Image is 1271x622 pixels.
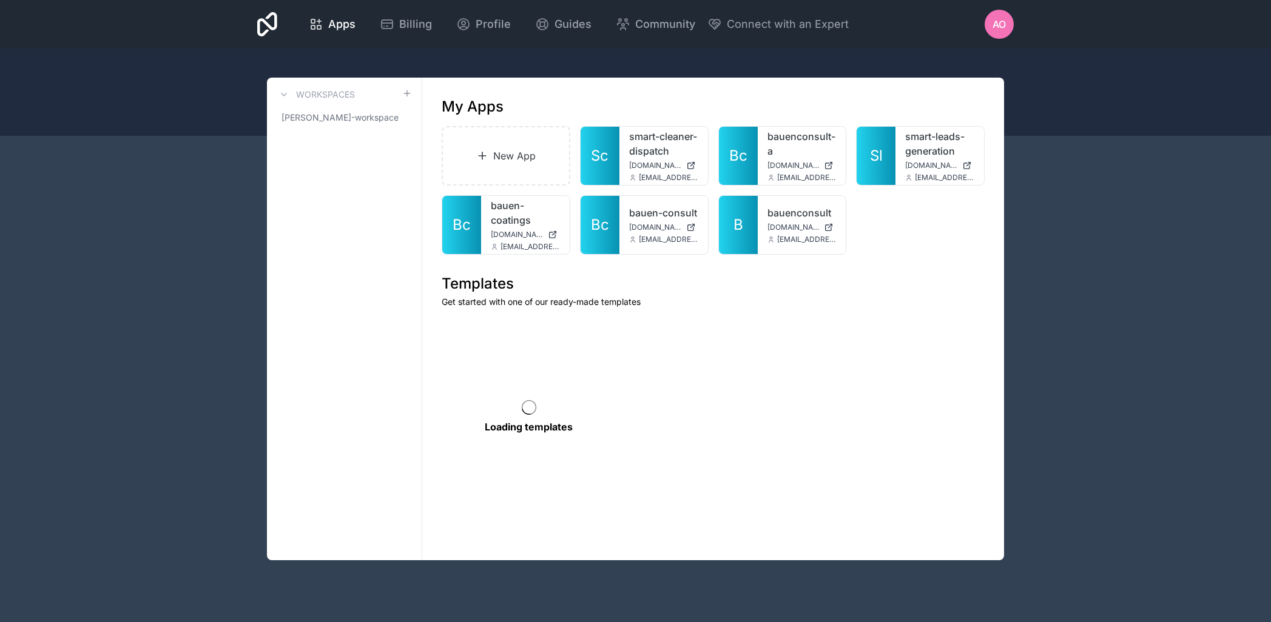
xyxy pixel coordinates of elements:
[277,107,412,129] a: [PERSON_NAME]-workspace
[719,127,758,185] a: Bc
[870,146,883,166] span: Sl
[453,215,471,235] span: Bc
[277,87,355,102] a: Workspaces
[905,129,974,158] a: smart-leads-generation
[707,16,849,33] button: Connect with an Expert
[442,126,570,186] a: New App
[296,89,355,101] h3: Workspaces
[639,235,698,244] span: [EMAIL_ADDRESS]
[733,215,743,235] span: B
[299,11,365,38] a: Apps
[639,173,698,182] span: [EMAIL_ADDRESS]
[491,198,560,227] a: bauen-coatings
[555,16,592,33] span: Guides
[719,196,758,254] a: B
[328,16,356,33] span: Apps
[629,222,698,232] a: [DOMAIN_NAME]
[442,296,985,308] p: Get started with one of our ready-made templates
[591,215,609,235] span: Bc
[767,206,837,220] a: bauenconsult
[629,206,698,220] a: bauen-consult
[993,17,1006,32] span: AO
[905,161,957,170] span: [DOMAIN_NAME]
[915,173,974,182] span: [EMAIL_ADDRESS]
[767,222,837,232] a: [DOMAIN_NAME]
[491,230,560,239] a: [DOMAIN_NAME]
[777,235,837,244] span: [EMAIL_ADDRESS]
[447,11,521,38] a: Profile
[729,146,747,166] span: Bc
[485,420,573,434] p: Loading templates
[629,129,698,158] a: smart-cleaner-dispatch
[442,97,504,116] h1: My Apps
[581,196,619,254] a: Bc
[629,161,698,170] a: [DOMAIN_NAME]
[370,11,442,38] a: Billing
[591,146,609,166] span: Sc
[635,16,695,33] span: Community
[767,129,837,158] a: bauenconsult-a
[629,222,681,232] span: [DOMAIN_NAME]
[282,112,399,124] span: [PERSON_NAME]-workspace
[501,242,560,252] span: [EMAIL_ADDRESS]
[399,16,432,33] span: Billing
[727,16,849,33] span: Connect with an Expert
[767,161,820,170] span: [DOMAIN_NAME]
[767,222,820,232] span: [DOMAIN_NAME]
[767,161,837,170] a: [DOMAIN_NAME]
[629,161,681,170] span: [DOMAIN_NAME]
[777,173,837,182] span: [EMAIL_ADDRESS]
[442,274,985,293] h1: Templates
[905,161,974,170] a: [DOMAIN_NAME]
[525,11,601,38] a: Guides
[491,230,543,239] span: [DOMAIN_NAME]
[476,16,511,33] span: Profile
[581,127,619,185] a: Sc
[606,11,705,38] a: Community
[442,196,481,254] a: Bc
[857,127,895,185] a: Sl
